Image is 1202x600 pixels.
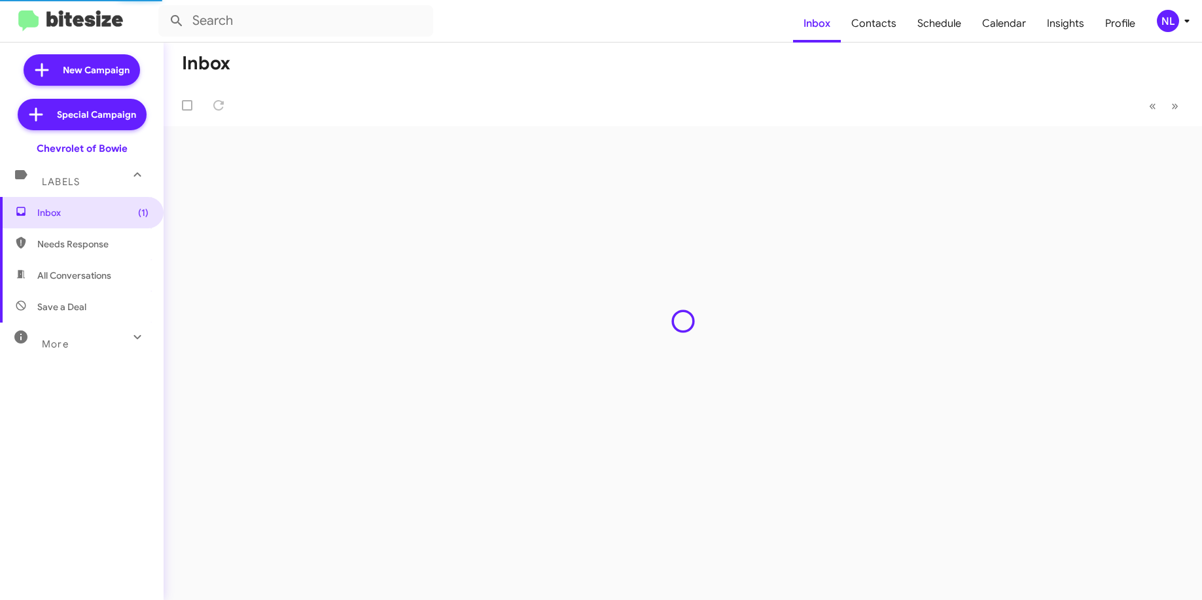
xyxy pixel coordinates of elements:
[37,300,86,313] span: Save a Deal
[841,5,907,43] a: Contacts
[1142,92,1186,119] nav: Page navigation example
[37,142,128,155] div: Chevrolet of Bowie
[37,238,149,251] span: Needs Response
[1036,5,1095,43] a: Insights
[182,53,230,74] h1: Inbox
[24,54,140,86] a: New Campaign
[37,206,149,219] span: Inbox
[63,63,130,77] span: New Campaign
[1163,92,1186,119] button: Next
[793,5,841,43] a: Inbox
[1157,10,1179,32] div: NL
[1141,92,1164,119] button: Previous
[18,99,147,130] a: Special Campaign
[57,108,136,121] span: Special Campaign
[1171,97,1178,114] span: »
[158,5,433,37] input: Search
[972,5,1036,43] a: Calendar
[138,206,149,219] span: (1)
[1095,5,1146,43] a: Profile
[907,5,972,43] a: Schedule
[37,269,111,282] span: All Conversations
[42,338,69,350] span: More
[42,176,80,188] span: Labels
[1146,10,1188,32] button: NL
[1149,97,1156,114] span: «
